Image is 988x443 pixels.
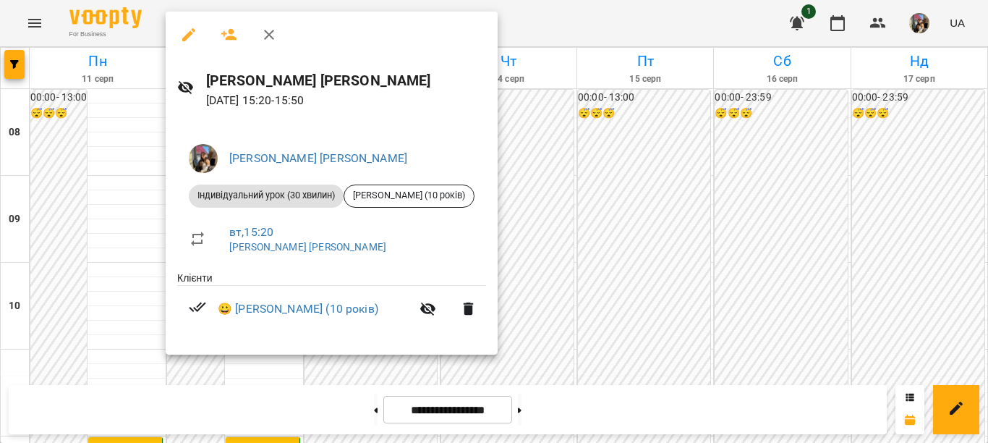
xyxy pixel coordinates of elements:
[189,189,344,202] span: Індивідуальний урок (30 хвилин)
[229,225,273,239] a: вт , 15:20
[229,241,386,253] a: [PERSON_NAME] [PERSON_NAME]
[189,144,218,173] img: 497ea43cfcb3904c6063eaf45c227171.jpeg
[206,69,486,92] h6: [PERSON_NAME] [PERSON_NAME]
[229,151,407,165] a: [PERSON_NAME] [PERSON_NAME]
[189,298,206,316] svg: Візит сплачено
[218,300,378,318] a: 😀 [PERSON_NAME] (10 років)
[177,271,486,338] ul: Клієнти
[344,185,474,208] div: [PERSON_NAME] (10 років)
[344,189,474,202] span: [PERSON_NAME] (10 років)
[206,92,486,109] p: [DATE] 15:20 - 15:50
